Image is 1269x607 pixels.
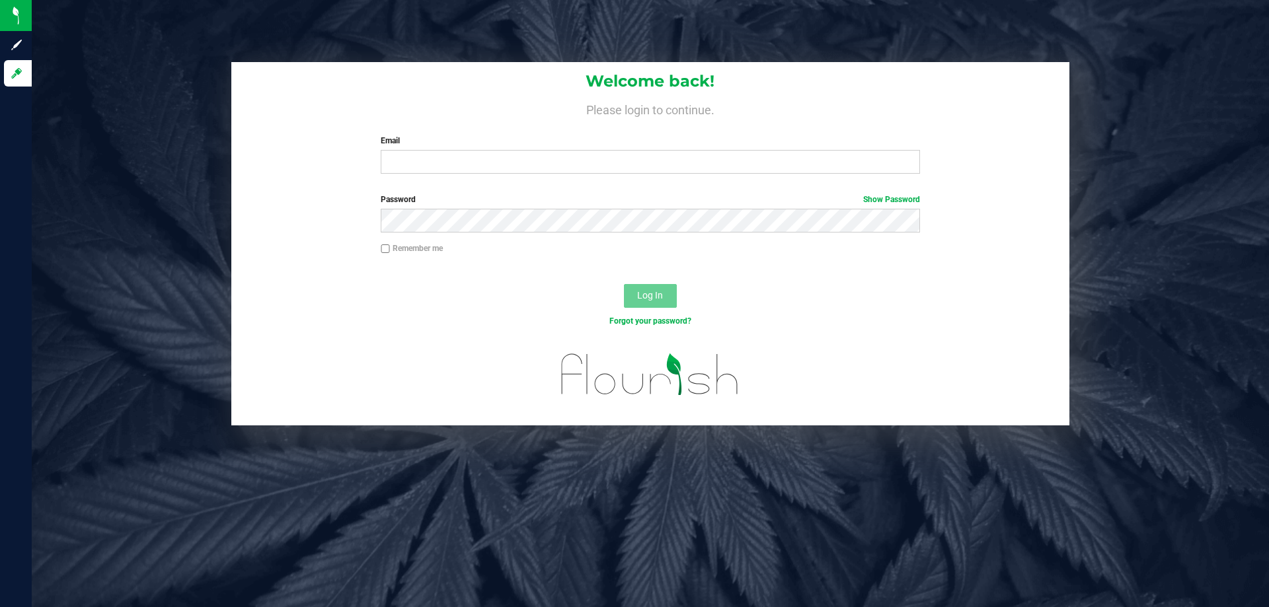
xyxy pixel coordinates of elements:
[381,244,390,254] input: Remember me
[637,290,663,301] span: Log In
[381,195,416,204] span: Password
[231,73,1069,90] h1: Welcome back!
[381,242,443,254] label: Remember me
[231,100,1069,116] h4: Please login to continue.
[10,67,23,80] inline-svg: Log in
[609,316,691,326] a: Forgot your password?
[624,284,677,308] button: Log In
[863,195,920,204] a: Show Password
[10,38,23,52] inline-svg: Sign up
[545,341,755,408] img: flourish_logo.svg
[381,135,919,147] label: Email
